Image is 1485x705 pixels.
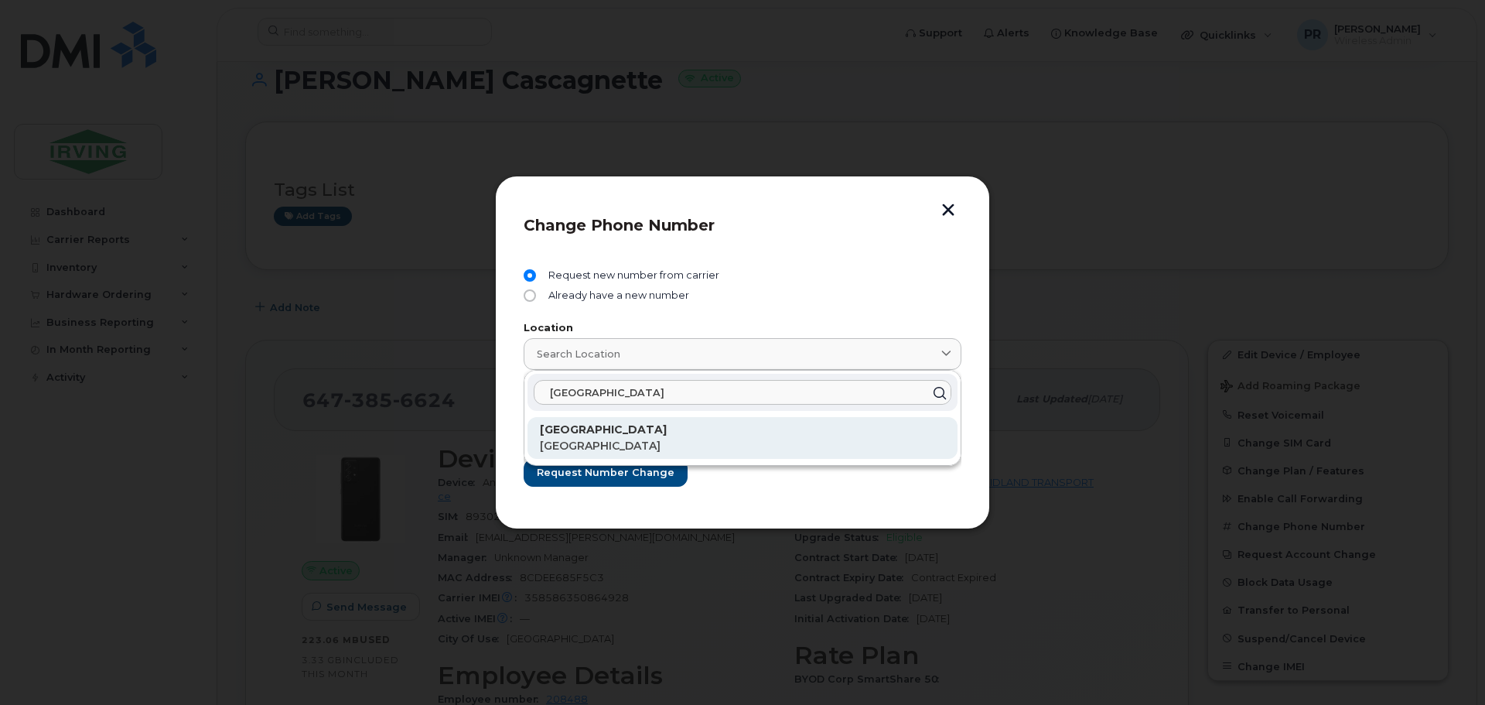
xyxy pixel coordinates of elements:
input: Already have a new number [524,289,536,302]
span: [GEOGRAPHIC_DATA] [540,439,661,453]
strong: [GEOGRAPHIC_DATA] [540,423,667,436]
a: Search location [524,338,961,370]
input: Please type 3 or more symbols [534,380,951,405]
span: Already have a new number [542,289,689,302]
span: Request new number from carrier [542,269,719,282]
span: Change Phone Number [524,216,715,234]
input: Request new number from carrier [524,269,536,282]
div: [GEOGRAPHIC_DATA][GEOGRAPHIC_DATA] [527,417,958,459]
button: Request number change [524,459,688,487]
span: Request number change [537,465,674,480]
span: Search location [537,347,620,361]
label: Location [524,323,961,334]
